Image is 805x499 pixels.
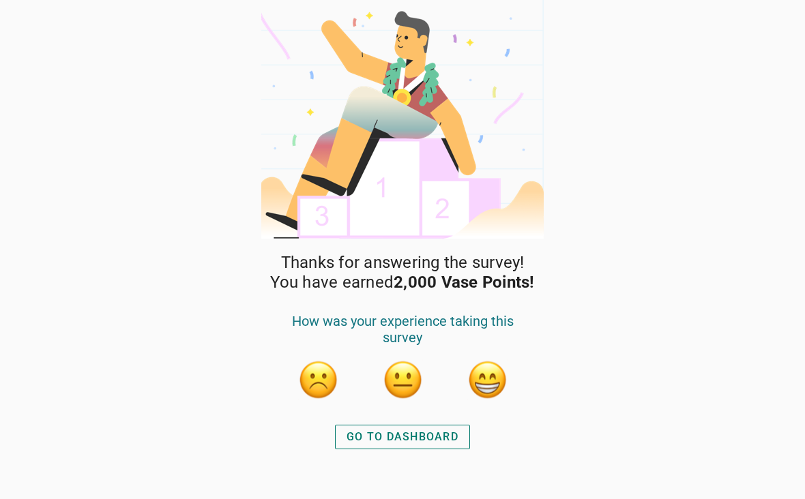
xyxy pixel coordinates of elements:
[276,313,529,359] div: How was your experience taking this survey
[335,425,470,449] button: GO TO DASHBOARD
[394,273,535,292] strong: 2,000 Vase Points!
[270,273,534,292] span: You have earned
[281,253,525,273] span: Thanks for answering the survey!
[347,429,458,445] div: GO TO DASHBOARD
